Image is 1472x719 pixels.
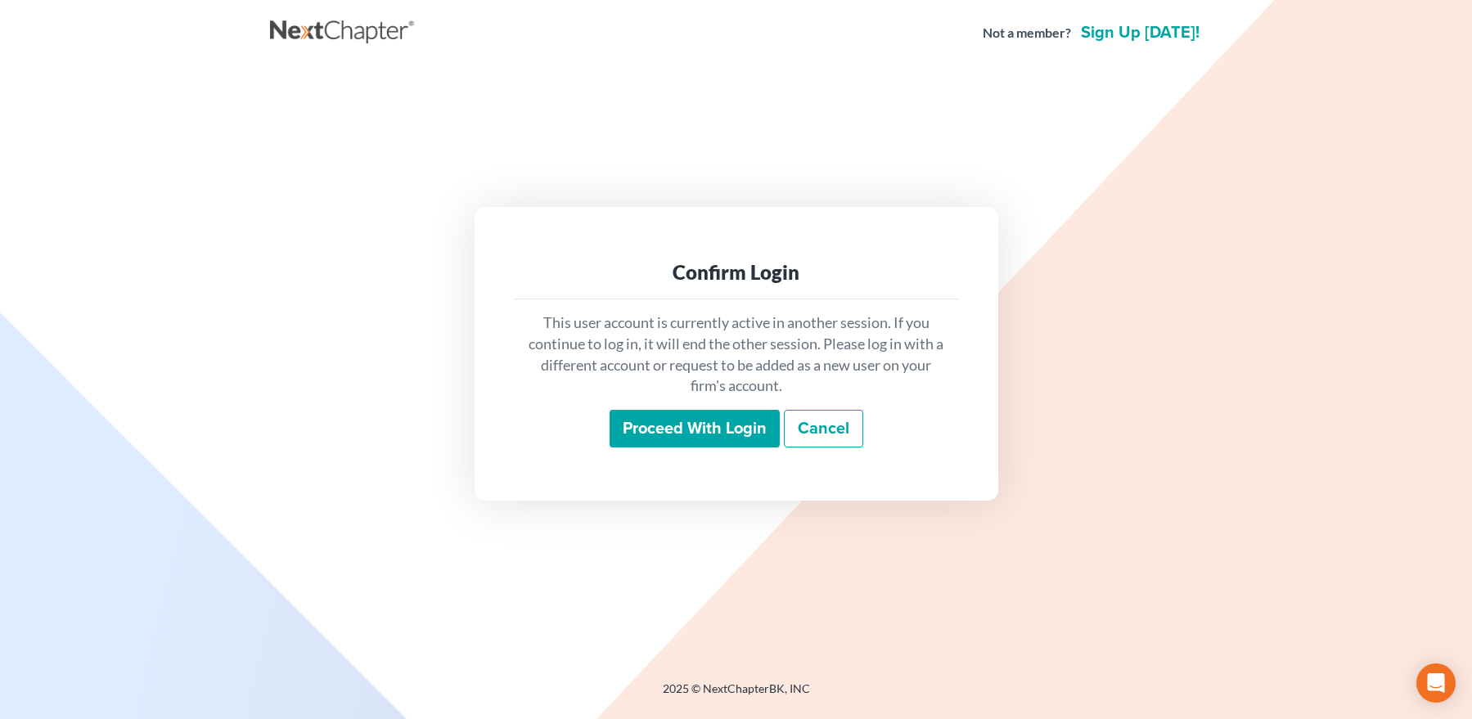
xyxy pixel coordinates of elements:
[270,681,1203,710] div: 2025 © NextChapterBK, INC
[527,312,946,397] p: This user account is currently active in another session. If you continue to log in, it will end ...
[610,410,780,447] input: Proceed with login
[527,259,946,285] div: Confirm Login
[784,410,863,447] a: Cancel
[1416,663,1456,703] div: Open Intercom Messenger
[983,24,1071,43] strong: Not a member?
[1078,25,1203,41] a: Sign up [DATE]!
